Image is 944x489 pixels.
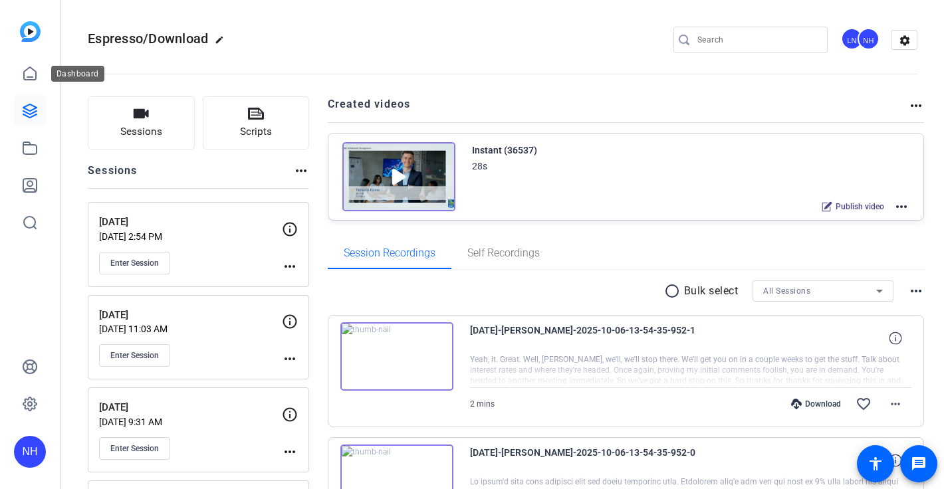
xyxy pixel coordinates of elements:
[684,283,739,299] p: Bulk select
[697,32,817,48] input: Search
[99,231,282,242] p: [DATE] 2:54 PM
[293,163,309,179] mat-icon: more_horiz
[470,399,495,409] span: 2 mins
[472,142,537,158] div: Instant (36537)
[51,66,104,82] div: Dashboard
[99,400,282,415] p: [DATE]
[891,31,918,50] mat-icon: settings
[856,396,872,412] mat-icon: favorite_border
[88,163,138,188] h2: Sessions
[467,248,540,258] span: Self Recordings
[836,201,884,212] span: Publish video
[342,142,455,211] img: Creator Project Thumbnail
[340,322,453,391] img: thumb-nail
[472,158,487,174] div: 28s
[282,444,298,460] mat-icon: more_horiz
[344,248,435,258] span: Session Recordings
[110,350,159,361] span: Enter Session
[120,124,162,140] span: Sessions
[99,324,282,334] p: [DATE] 11:03 AM
[858,28,880,50] div: NH
[99,308,282,323] p: [DATE]
[240,124,272,140] span: Scripts
[664,283,684,299] mat-icon: radio_button_unchecked
[282,258,298,274] mat-icon: more_horiz
[470,322,716,354] span: [DATE]-[PERSON_NAME]-2025-10-06-13-54-35-952-1
[282,351,298,367] mat-icon: more_horiz
[14,436,46,468] div: NH
[20,21,41,42] img: blue-gradient.svg
[911,456,927,472] mat-icon: message
[99,417,282,427] p: [DATE] 9:31 AM
[858,28,881,51] ngx-avatar: Nancy Hanninen
[110,258,159,268] span: Enter Session
[763,286,810,296] span: All Sessions
[99,344,170,367] button: Enter Session
[887,396,903,412] mat-icon: more_horiz
[784,399,848,409] div: Download
[868,456,884,472] mat-icon: accessibility
[215,35,231,51] mat-icon: edit
[88,96,195,149] button: Sessions
[908,283,924,299] mat-icon: more_horiz
[893,199,909,215] mat-icon: more_horiz
[110,443,159,454] span: Enter Session
[99,252,170,274] button: Enter Session
[99,215,282,230] p: [DATE]
[328,96,909,122] h2: Created videos
[99,437,170,460] button: Enter Session
[908,98,924,114] mat-icon: more_horiz
[88,31,208,47] span: Espresso/Download
[470,444,716,476] span: [DATE]-[PERSON_NAME]-2025-10-06-13-54-35-952-0
[203,96,310,149] button: Scripts
[841,28,864,51] ngx-avatar: Lan Nguyen
[841,28,863,50] div: LN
